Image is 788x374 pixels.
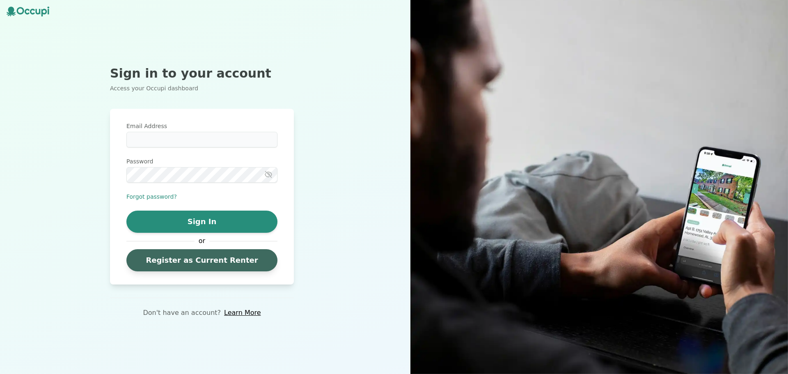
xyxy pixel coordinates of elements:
p: Access your Occupi dashboard [110,84,294,92]
span: or [195,236,209,246]
button: Forgot password? [126,193,177,201]
h2: Sign in to your account [110,66,294,81]
button: Sign In [126,211,277,233]
a: Register as Current Renter [126,249,277,271]
label: Email Address [126,122,277,130]
a: Learn More [224,308,261,318]
label: Password [126,157,277,165]
p: Don't have an account? [143,308,221,318]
